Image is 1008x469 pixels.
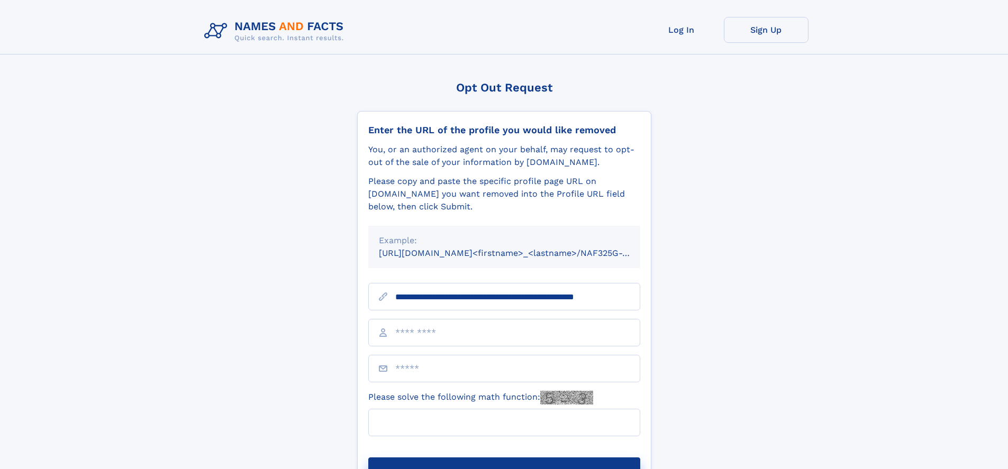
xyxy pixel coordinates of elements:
label: Please solve the following math function: [368,391,593,404]
div: You, or an authorized agent on your behalf, may request to opt-out of the sale of your informatio... [368,143,640,169]
div: Opt Out Request [357,81,651,94]
a: Sign Up [724,17,809,43]
div: Enter the URL of the profile you would like removed [368,124,640,136]
a: Log In [639,17,724,43]
div: Example: [379,234,630,247]
small: [URL][DOMAIN_NAME]<firstname>_<lastname>/NAF325G-xxxxxxxx [379,248,660,258]
div: Please copy and paste the specific profile page URL on [DOMAIN_NAME] you want removed into the Pr... [368,175,640,213]
img: Logo Names and Facts [200,17,352,45]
